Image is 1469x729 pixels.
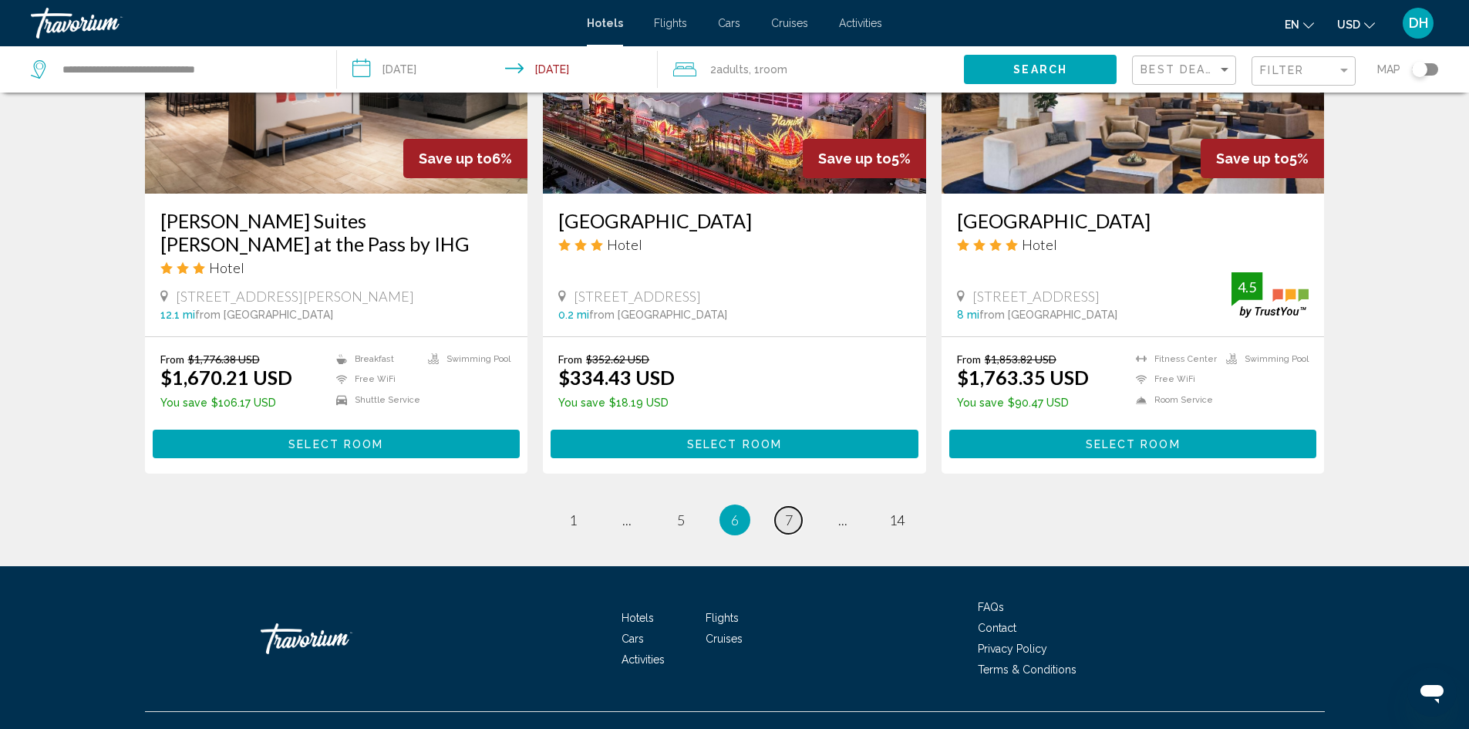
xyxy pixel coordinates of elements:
[760,63,787,76] span: Room
[622,612,654,624] a: Hotels
[889,511,905,528] span: 14
[622,633,644,645] a: Cars
[1285,19,1299,31] span: en
[1252,56,1356,87] button: Filter
[574,288,701,305] span: [STREET_ADDRESS]
[957,366,1089,389] ins: $1,763.35 USD
[838,511,847,528] span: ...
[160,259,513,276] div: 3 star Hotel
[1140,63,1221,76] span: Best Deals
[978,643,1047,655] a: Privacy Policy
[710,59,749,80] span: 2
[1128,353,1218,366] li: Fitness Center
[209,259,244,276] span: Hotel
[972,288,1100,305] span: [STREET_ADDRESS]
[1398,7,1438,39] button: User Menu
[160,366,292,389] ins: $1,670.21 USD
[785,511,793,528] span: 7
[957,353,981,366] span: From
[978,663,1076,676] a: Terms & Conditions
[1337,13,1375,35] button: Change currency
[985,353,1056,366] del: $1,853.82 USD
[957,209,1309,232] a: [GEOGRAPHIC_DATA]
[569,511,577,528] span: 1
[1377,59,1400,80] span: Map
[687,438,782,451] span: Select Room
[1337,19,1360,31] span: USD
[1022,236,1057,253] span: Hotel
[731,511,739,528] span: 6
[1128,373,1218,386] li: Free WiFi
[160,397,207,409] span: You save
[153,430,521,458] button: Select Room
[31,8,571,39] a: Travorium
[718,17,740,29] a: Cars
[1140,64,1231,77] mat-select: Sort by
[403,139,527,178] div: 6%
[420,353,512,366] li: Swimming Pool
[706,633,743,645] span: Cruises
[176,288,414,305] span: [STREET_ADDRESS][PERSON_NAME]
[654,17,687,29] a: Flights
[716,63,749,76] span: Adults
[160,209,513,255] a: [PERSON_NAME] Suites [PERSON_NAME] at the Pass by IHG
[622,653,665,666] a: Activities
[329,353,420,366] li: Breakfast
[1231,272,1309,318] img: trustyou-badge.svg
[558,397,605,409] span: You save
[329,393,420,407] li: Shuttle Service
[261,616,415,662] a: Travorium
[1260,64,1304,76] span: Filter
[706,612,739,624] a: Flights
[160,309,195,321] span: 12.1 mi
[677,511,685,528] span: 5
[153,434,521,451] a: Select Room
[607,236,642,253] span: Hotel
[195,309,333,321] span: from [GEOGRAPHIC_DATA]
[749,59,787,80] span: , 1
[949,434,1317,451] a: Select Room
[1128,393,1218,407] li: Room Service
[337,46,659,93] button: Check-in date: Jul 18, 2026 Check-out date: Jul 24, 2026
[160,353,184,366] span: From
[558,397,675,409] p: $18.19 USD
[1201,139,1324,178] div: 5%
[1216,150,1289,167] span: Save up to
[587,17,623,29] a: Hotels
[978,622,1016,634] a: Contact
[1285,13,1314,35] button: Change language
[839,17,882,29] span: Activities
[145,505,1325,535] ul: Pagination
[1409,15,1428,31] span: DH
[188,353,260,366] del: $1,776.38 USD
[957,236,1309,253] div: 4 star Hotel
[288,438,383,451] span: Select Room
[622,511,632,528] span: ...
[771,17,808,29] a: Cruises
[1086,438,1181,451] span: Select Room
[1013,64,1067,76] span: Search
[957,309,979,321] span: 8 mi
[949,430,1317,458] button: Select Room
[978,601,1004,613] span: FAQs
[586,353,649,366] del: $352.62 USD
[551,434,918,451] a: Select Room
[419,150,492,167] span: Save up to
[329,373,420,386] li: Free WiFi
[558,209,911,232] a: [GEOGRAPHIC_DATA]
[979,309,1117,321] span: from [GEOGRAPHIC_DATA]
